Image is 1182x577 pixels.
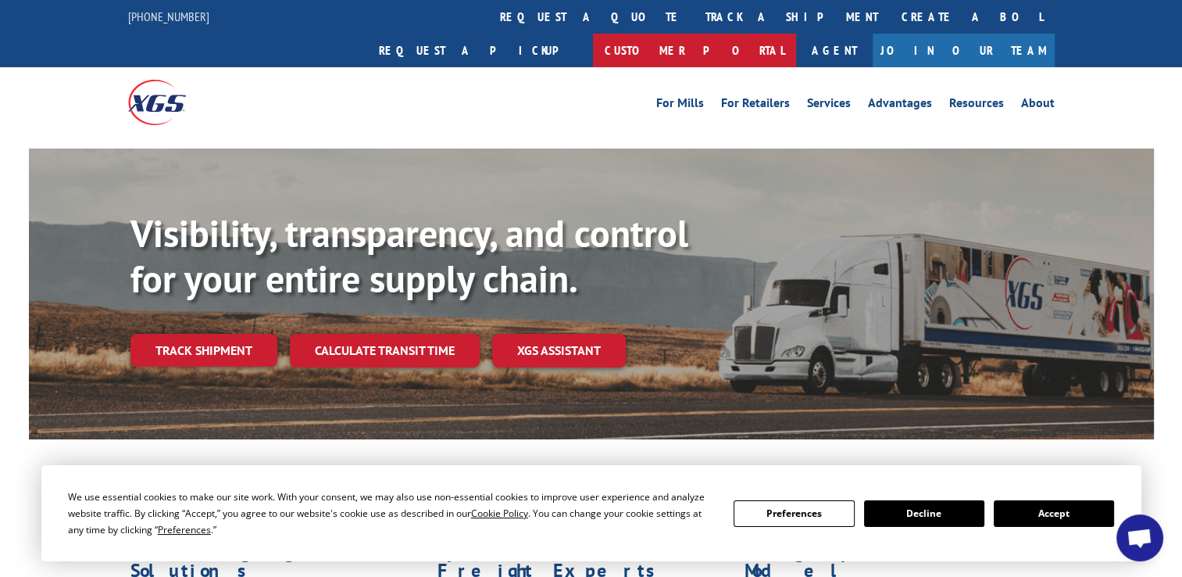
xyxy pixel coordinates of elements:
b: Visibility, transparency, and control for your entire supply chain. [130,209,688,303]
a: Resources [949,97,1004,114]
button: Decline [864,500,984,527]
a: XGS ASSISTANT [492,334,626,367]
button: Accept [994,500,1114,527]
a: Calculate transit time [290,334,480,367]
span: Cookie Policy [471,507,528,520]
span: Preferences [158,523,211,536]
a: Join Our Team [873,34,1055,67]
div: Cookie Consent Prompt [41,465,1141,561]
a: Services [807,97,851,114]
a: Request a pickup [367,34,593,67]
div: We use essential cookies to make our site work. With your consent, we may also use non-essential ... [68,489,715,538]
a: Advantages [868,97,932,114]
a: For Retailers [721,97,790,114]
a: For Mills [656,97,704,114]
a: [PHONE_NUMBER] [128,9,209,24]
a: Customer Portal [593,34,796,67]
a: About [1021,97,1055,114]
div: Open chat [1116,514,1163,561]
button: Preferences [734,500,854,527]
a: Track shipment [130,334,277,367]
a: Agent [796,34,873,67]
